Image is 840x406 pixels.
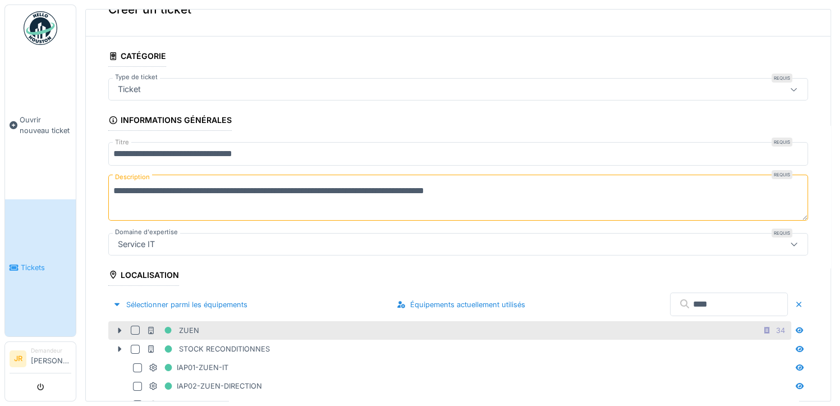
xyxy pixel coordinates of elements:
[5,199,76,337] a: Tickets
[149,379,262,393] div: IAP02-ZUEN-DIRECTION
[108,48,166,67] div: Catégorie
[108,112,232,131] div: Informations générales
[146,342,270,356] div: STOCK RECONDITIONNES
[113,138,131,147] label: Titre
[392,297,530,312] div: Équipements actuellement utilisés
[776,325,785,336] div: 34
[24,11,57,45] img: Badge_color-CXgf-gQk.svg
[113,227,180,237] label: Domaine d'expertise
[5,51,76,199] a: Ouvrir nouveau ticket
[108,297,252,312] div: Sélectionner parmi les équipements
[10,350,26,367] li: JR
[149,361,228,375] div: IAP01-ZUEN-IT
[772,74,792,83] div: Requis
[31,346,71,371] li: [PERSON_NAME]
[21,262,71,273] span: Tickets
[108,267,179,286] div: Localisation
[772,170,792,179] div: Requis
[10,346,71,373] a: JR Demandeur[PERSON_NAME]
[113,170,152,184] label: Description
[113,83,145,95] div: Ticket
[31,346,71,355] div: Demandeur
[113,238,159,250] div: Service IT
[772,229,792,238] div: Requis
[146,323,199,337] div: ZUEN
[113,72,160,82] label: Type de ticket
[772,138,792,147] div: Requis
[20,115,71,136] span: Ouvrir nouveau ticket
